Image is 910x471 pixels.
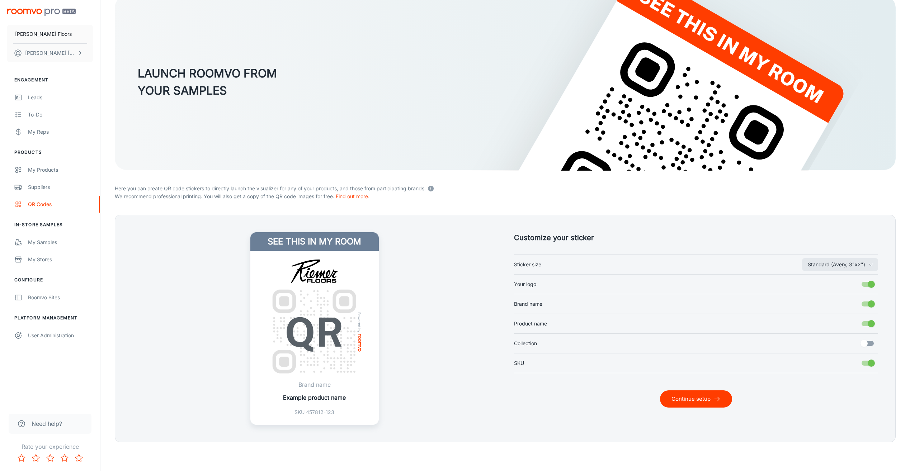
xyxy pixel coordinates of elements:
button: Rate 3 star [43,451,57,465]
p: Here you can create QR code stickers to directly launch the visualizer for any of your products, ... [115,183,896,192]
div: My Products [28,166,93,174]
button: [PERSON_NAME] [PERSON_NAME] [7,44,93,62]
span: Powered by [356,312,363,333]
img: Riemer Floors [269,260,360,283]
div: Roomvo Sites [28,294,93,301]
p: We recommend professional printing. You will also get a copy of the QR code images for free. [115,192,896,200]
img: Roomvo PRO Beta [7,9,76,16]
button: Rate 5 star [72,451,86,465]
button: [PERSON_NAME] Floors [7,25,93,43]
h5: Customize your sticker [514,232,878,243]
span: Sticker size [514,261,541,268]
img: roomvo [358,334,361,352]
p: [PERSON_NAME] [PERSON_NAME] [25,49,76,57]
a: Find out more. [336,193,369,199]
div: User Administration [28,332,93,339]
img: QR Code Example [266,283,363,380]
div: My Stores [28,256,93,263]
button: Continue setup [660,390,732,408]
div: QR Codes [28,200,93,208]
button: Rate 2 star [29,451,43,465]
span: Product name [514,320,547,328]
p: Rate your experience [6,442,94,451]
p: Brand name [283,380,346,389]
span: SKU [514,359,524,367]
p: [PERSON_NAME] Floors [15,30,72,38]
div: My Reps [28,128,93,136]
p: Example product name [283,393,346,402]
span: Need help? [32,419,62,428]
button: Rate 4 star [57,451,72,465]
button: Rate 1 star [14,451,29,465]
span: Your logo [514,280,536,288]
h4: See this in my room [250,232,379,251]
div: Leads [28,94,93,101]
div: Suppliers [28,183,93,191]
h3: LAUNCH ROOMVO FROM YOUR SAMPLES [138,65,277,99]
span: Collection [514,339,537,347]
button: Sticker size [802,258,878,271]
div: My Samples [28,238,93,246]
div: To-do [28,111,93,119]
p: SKU 457812-123 [283,408,346,416]
span: Brand name [514,300,542,308]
